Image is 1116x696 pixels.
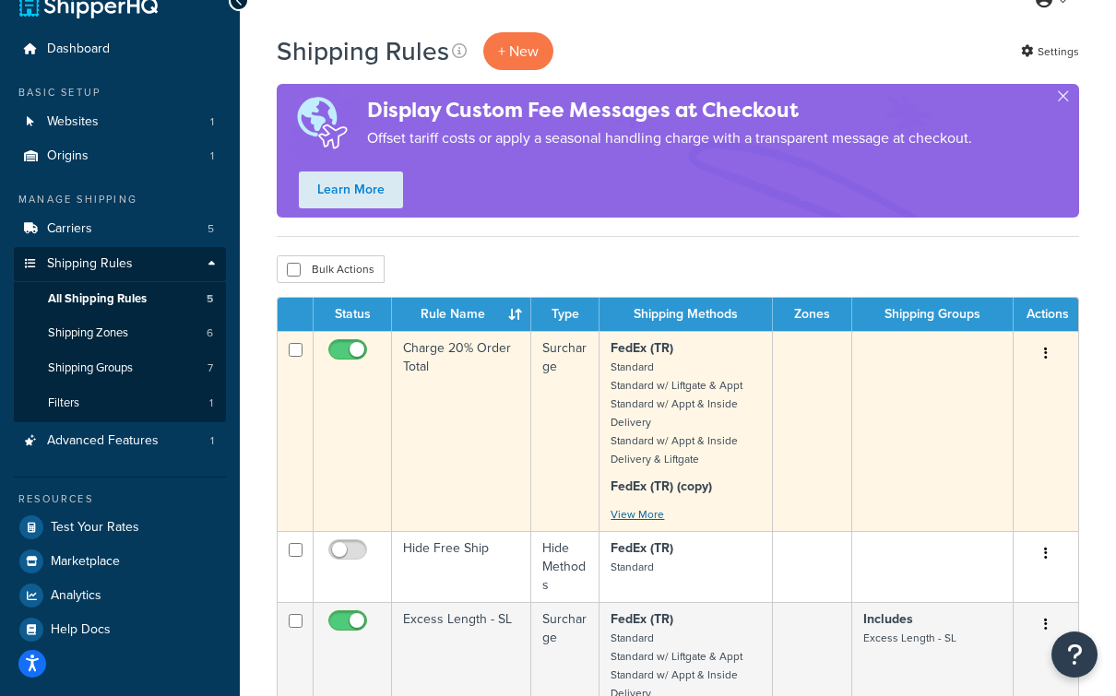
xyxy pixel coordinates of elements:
[277,84,367,162] img: duties-banner-06bc72dcb5fe05cb3f9472aba00be2ae8eb53ab6f0d8bb03d382ba314ac3c341.png
[210,433,214,449] span: 1
[611,338,673,358] strong: FedEx (TR)
[392,531,531,602] td: Hide Free Ship
[773,298,852,331] th: Zones
[611,609,673,629] strong: FedEx (TR)
[531,298,600,331] th: Type
[611,359,742,467] small: Standard Standard w/ Liftgate & Appt Standard w/ Appt & Inside Delivery Standard w/ Appt & Inside...
[863,609,913,629] strong: Includes
[48,325,128,341] span: Shipping Zones
[14,351,226,385] a: Shipping Groups 7
[14,247,226,422] li: Shipping Rules
[47,256,133,272] span: Shipping Rules
[210,148,214,164] span: 1
[611,559,654,575] small: Standard
[48,360,133,376] span: Shipping Groups
[47,221,92,237] span: Carriers
[51,588,101,604] span: Analytics
[14,247,226,281] a: Shipping Rules
[14,579,226,612] a: Analytics
[1021,39,1079,65] a: Settings
[367,125,972,151] p: Offset tariff costs or apply a seasonal handling charge with a transparent message at checkout.
[207,325,213,341] span: 6
[14,139,226,173] li: Origins
[14,316,226,350] li: Shipping Zones
[207,291,213,307] span: 5
[1051,631,1098,678] button: Open Resource Center
[14,282,226,316] a: All Shipping Rules 5
[531,531,600,602] td: Hide Methods
[14,32,226,66] a: Dashboard
[209,395,213,411] span: 1
[14,85,226,100] div: Basic Setup
[48,291,147,307] span: All Shipping Rules
[208,360,213,376] span: 7
[14,139,226,173] a: Origins 1
[14,545,226,578] a: Marketplace
[14,386,226,420] a: Filters 1
[483,32,553,70] p: + New
[51,554,120,570] span: Marketplace
[531,331,600,531] td: Surcharge
[367,95,972,125] h4: Display Custom Fee Messages at Checkout
[47,114,99,130] span: Websites
[51,520,139,536] span: Test Your Rates
[277,33,449,69] h1: Shipping Rules
[14,491,226,507] div: Resources
[863,630,956,646] small: Excess Length - SL
[208,221,214,237] span: 5
[51,622,111,638] span: Help Docs
[14,212,226,246] a: Carriers 5
[14,282,226,316] li: All Shipping Rules
[14,105,226,139] a: Websites 1
[14,424,226,458] a: Advanced Features 1
[47,433,159,449] span: Advanced Features
[392,331,531,531] td: Charge 20% Order Total
[14,424,226,458] li: Advanced Features
[48,395,79,411] span: Filters
[611,506,664,523] a: View More
[14,212,226,246] li: Carriers
[14,316,226,350] a: Shipping Zones 6
[600,298,772,331] th: Shipping Methods
[210,114,214,130] span: 1
[299,171,403,208] a: Learn More
[314,298,392,331] th: Status
[14,386,226,420] li: Filters
[392,298,531,331] th: Rule Name : activate to sort column ascending
[611,477,712,496] strong: FedEx (TR) (copy)
[611,538,673,558] strong: FedEx (TR)
[14,351,226,385] li: Shipping Groups
[14,192,226,207] div: Manage Shipping
[277,255,385,283] button: Bulk Actions
[47,148,89,164] span: Origins
[852,298,1014,331] th: Shipping Groups
[14,105,226,139] li: Websites
[14,613,226,646] a: Help Docs
[47,41,110,57] span: Dashboard
[1014,298,1078,331] th: Actions
[14,511,226,544] a: Test Your Rates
